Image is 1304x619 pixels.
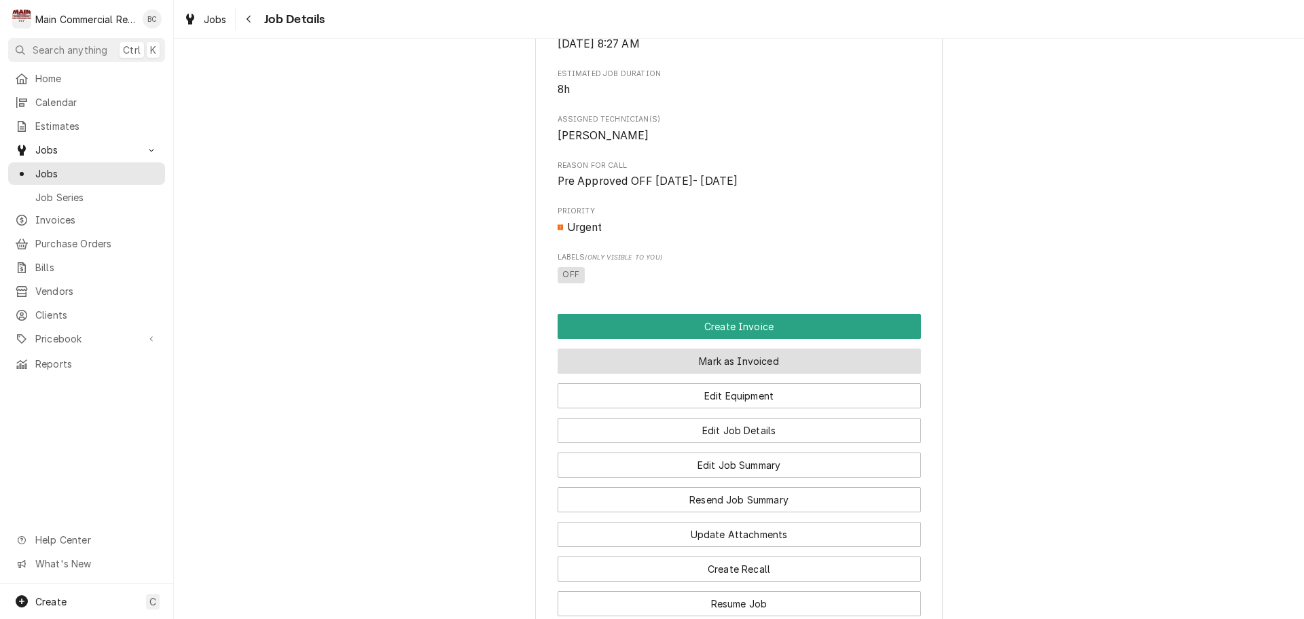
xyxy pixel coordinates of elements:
[8,232,165,255] a: Purchase Orders
[35,12,135,26] div: Main Commercial Refrigeration Service
[558,453,921,478] button: Edit Job Summary
[33,43,107,57] span: Search anything
[558,175,738,188] span: Pre Approved OFF [DATE]- [DATE]
[558,582,921,616] div: Button Group Row
[123,43,141,57] span: Ctrl
[558,418,921,443] button: Edit Job Details
[8,209,165,231] a: Invoices
[8,328,165,350] a: Go to Pricebook
[204,12,227,26] span: Jobs
[35,533,157,547] span: Help Center
[35,308,158,322] span: Clients
[238,8,260,30] button: Navigate back
[35,119,158,133] span: Estimates
[35,236,158,251] span: Purchase Orders
[35,284,158,298] span: Vendors
[558,219,921,236] span: Priority
[558,114,921,143] div: Assigned Technician(s)
[558,314,921,339] button: Create Invoice
[149,595,156,609] span: C
[8,115,165,137] a: Estimates
[558,206,921,217] span: Priority
[558,69,921,79] span: Estimated Job Duration
[35,332,138,346] span: Pricebook
[8,529,165,551] a: Go to Help Center
[558,265,921,285] span: [object Object]
[35,556,157,571] span: What's New
[558,408,921,443] div: Button Group Row
[35,190,158,205] span: Job Series
[35,71,158,86] span: Home
[8,38,165,62] button: Search anythingCtrlK
[8,304,165,326] a: Clients
[8,67,165,90] a: Home
[558,547,921,582] div: Button Group Row
[35,213,158,227] span: Invoices
[558,339,921,374] div: Button Group Row
[8,139,165,161] a: Go to Jobs
[558,252,921,263] span: Labels
[558,487,921,512] button: Resend Job Summary
[8,552,165,575] a: Go to What's New
[558,69,921,98] div: Estimated Job Duration
[558,314,921,339] div: Button Group Row
[558,114,921,125] span: Assigned Technician(s)
[150,43,156,57] span: K
[260,10,325,29] span: Job Details
[8,280,165,302] a: Vendors
[558,349,921,374] button: Mark as Invoiced
[558,267,585,283] span: OFF
[35,95,158,109] span: Calendar
[8,91,165,113] a: Calendar
[12,10,31,29] div: M
[558,252,921,285] div: [object Object]
[558,160,921,190] div: Reason For Call
[558,512,921,547] div: Button Group Row
[558,522,921,547] button: Update Attachments
[558,478,921,512] div: Button Group Row
[8,186,165,209] a: Job Series
[558,36,921,52] span: Last Modified
[8,256,165,279] a: Bills
[558,173,921,190] span: Reason For Call
[558,591,921,616] button: Resume Job
[35,260,158,275] span: Bills
[8,162,165,185] a: Jobs
[558,83,570,96] span: 8h
[558,556,921,582] button: Create Recall
[143,10,162,29] div: Bookkeeper Main Commercial's Avatar
[143,10,162,29] div: BC
[35,143,138,157] span: Jobs
[558,383,921,408] button: Edit Equipment
[558,160,921,171] span: Reason For Call
[558,128,921,144] span: Assigned Technician(s)
[558,374,921,408] div: Button Group Row
[12,10,31,29] div: Main Commercial Refrigeration Service's Avatar
[558,37,640,50] span: [DATE] 8:27 AM
[8,353,165,375] a: Reports
[558,443,921,478] div: Button Group Row
[585,253,662,261] span: (Only Visible to You)
[558,129,649,142] span: [PERSON_NAME]
[558,82,921,98] span: Estimated Job Duration
[35,357,158,371] span: Reports
[178,8,232,31] a: Jobs
[558,219,921,236] div: Urgent
[558,206,921,235] div: Priority
[35,166,158,181] span: Jobs
[35,596,67,607] span: Create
